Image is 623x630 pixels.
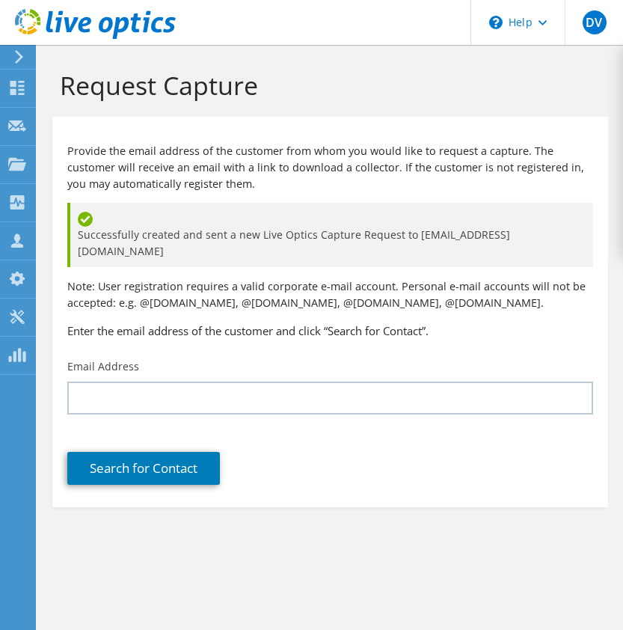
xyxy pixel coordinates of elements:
p: Provide the email address of the customer from whom you would like to request a capture. The cust... [67,143,593,192]
span: Successfully created and sent a new Live Optics Capture Request to [EMAIL_ADDRESS][DOMAIN_NAME] [78,227,586,260]
label: Email Address [67,359,139,374]
h3: Enter the email address of the customer and click “Search for Contact”. [67,322,593,339]
span: DV [583,10,607,34]
a: Search for Contact [67,452,220,485]
h1: Request Capture [60,70,593,101]
p: Note: User registration requires a valid corporate e-mail account. Personal e-mail accounts will ... [67,278,593,311]
svg: \n [489,16,503,29]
